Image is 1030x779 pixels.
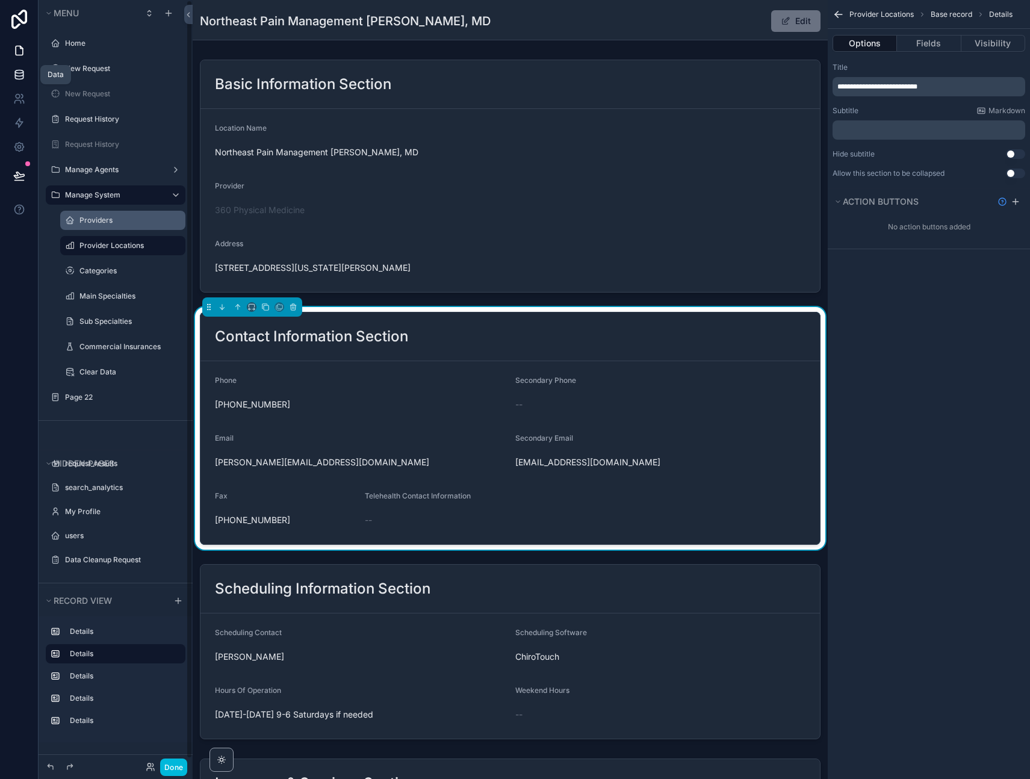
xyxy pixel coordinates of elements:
[989,10,1013,19] span: Details
[65,89,178,99] label: New Request
[54,595,112,606] span: Record view
[200,13,491,29] h1: Northeast Pain Management [PERSON_NAME], MD
[365,514,372,526] span: --
[65,483,178,492] label: search_analytics
[70,694,176,703] label: Details
[65,114,178,124] label: Request History
[65,555,178,565] label: Data Cleanup Request
[65,140,178,149] label: Request History
[43,455,181,472] button: Hidden pages
[833,169,945,178] label: Allow this section to be collapsed
[215,456,506,468] span: [PERSON_NAME][EMAIL_ADDRESS][DOMAIN_NAME]
[988,106,1025,116] span: Markdown
[833,106,858,116] label: Subtitle
[931,10,972,19] span: Base record
[828,217,1030,237] div: No action buttons added
[897,35,961,52] button: Fields
[43,5,137,22] button: Menu
[215,491,228,500] span: Fax
[70,649,176,659] label: Details
[833,193,993,210] button: Action buttons
[215,399,506,411] span: [PHONE_NUMBER]
[215,514,355,526] span: [PHONE_NUMBER]
[79,291,178,301] label: Main Specialties
[79,367,178,377] label: Clear Data
[215,433,234,442] span: Email
[833,63,848,72] label: Title
[997,197,1007,206] svg: Show help information
[515,399,523,411] span: --
[65,459,178,468] label: request_results
[515,433,573,442] span: Secondary Email
[70,671,176,681] label: Details
[160,759,187,776] button: Done
[65,190,161,200] label: Manage System
[833,35,897,52] button: Options
[79,342,178,352] label: Commercial Insurances
[79,266,178,276] label: Categories
[65,64,178,73] label: New Request
[833,77,1025,96] div: scrollable content
[515,376,576,385] span: Secondary Phone
[65,531,178,541] label: users
[65,165,161,175] label: Manage Agents
[833,120,1025,140] div: scrollable content
[48,70,64,79] div: Data
[70,627,176,636] label: Details
[849,10,914,19] span: Provider Locations
[843,196,919,206] span: Action buttons
[39,616,193,742] div: scrollable content
[65,39,178,48] label: Home
[65,507,178,517] label: My Profile
[215,327,408,346] h2: Contact Information Section
[70,716,176,725] label: Details
[43,592,166,609] button: Record view
[79,317,178,326] label: Sub Specialties
[79,241,178,250] label: Provider Locations
[365,491,471,500] span: Telehealth Contact Information
[54,8,79,18] span: Menu
[215,376,237,385] span: Phone
[79,216,178,225] label: Providers
[961,35,1025,52] button: Visibility
[976,106,1025,116] a: Markdown
[833,149,875,159] label: Hide subtitle
[65,393,178,402] label: Page 22
[515,456,806,468] span: [EMAIL_ADDRESS][DOMAIN_NAME]
[771,10,821,32] button: Edit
